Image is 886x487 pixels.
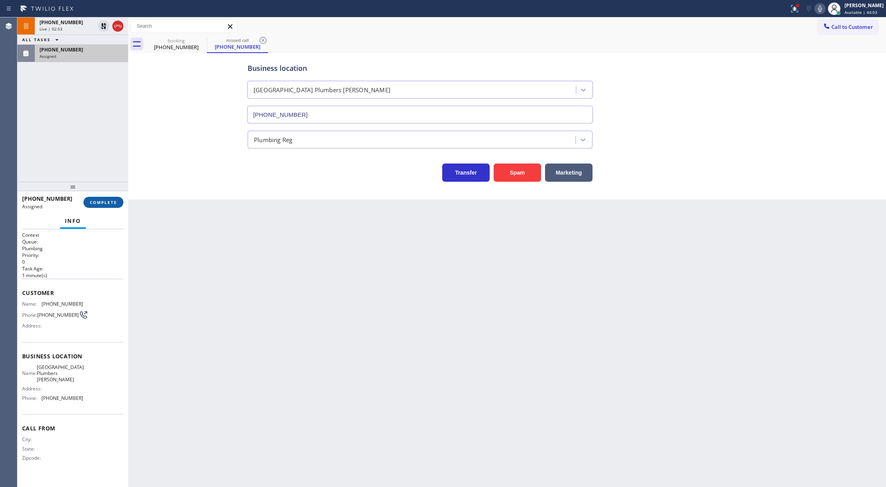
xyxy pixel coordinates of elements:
[90,200,117,205] span: COMPLETE
[818,19,878,34] button: Call to Customer
[22,195,72,202] span: [PHONE_NUMBER]
[22,370,37,376] span: Name:
[22,323,43,329] span: Address:
[40,46,83,53] span: [PHONE_NUMBER]
[42,301,83,307] span: [PHONE_NUMBER]
[22,312,37,318] span: Phone:
[844,2,884,9] div: [PERSON_NAME]
[22,386,43,392] span: Address:
[22,265,123,272] h2: Task Age:
[844,10,877,15] span: Available | 44:03
[22,455,43,461] span: Zipcode:
[22,37,51,42] span: ALL TASKS
[146,38,206,44] div: booking
[83,197,123,208] button: COMPLETE
[37,312,79,318] span: [PHONE_NUMBER]
[22,245,123,252] p: Plumbing
[40,19,83,26] span: [PHONE_NUMBER]
[98,21,109,32] button: Unhold Customer
[208,37,267,43] div: missed call
[22,301,42,307] span: Name:
[60,213,86,229] button: Info
[22,238,123,245] h2: Queue:
[545,164,593,182] button: Marketing
[40,26,62,32] span: Live | 02:53
[112,21,123,32] button: Hang up
[22,424,123,432] span: Call From
[208,35,267,52] div: (714) 821-0934
[22,352,123,360] span: Business location
[22,272,123,279] p: 1 minute(s)
[40,53,56,59] span: Assigned
[442,164,490,182] button: Transfer
[22,289,123,297] span: Customer
[254,86,390,95] div: [GEOGRAPHIC_DATA] Plumbers [PERSON_NAME]
[22,446,43,452] span: State:
[831,23,873,30] span: Call to Customer
[254,135,292,144] div: Plumbing Reg
[22,259,123,265] p: 0
[22,436,43,442] span: City:
[146,44,206,51] div: [PHONE_NUMBER]
[22,395,42,401] span: Phone:
[494,164,541,182] button: Spam
[17,35,66,44] button: ALL TASKS
[37,364,84,382] span: [GEOGRAPHIC_DATA] Plumbers [PERSON_NAME]
[22,252,123,259] h2: Priority:
[247,106,593,124] input: Phone Number
[248,63,593,74] div: Business location
[22,232,123,238] h1: Context
[65,217,81,224] span: Info
[42,395,83,401] span: [PHONE_NUMBER]
[146,35,206,53] div: (818) 398-6105
[131,20,237,32] input: Search
[814,3,825,14] button: Mute
[208,43,267,50] div: [PHONE_NUMBER]
[22,203,42,210] span: Assigned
